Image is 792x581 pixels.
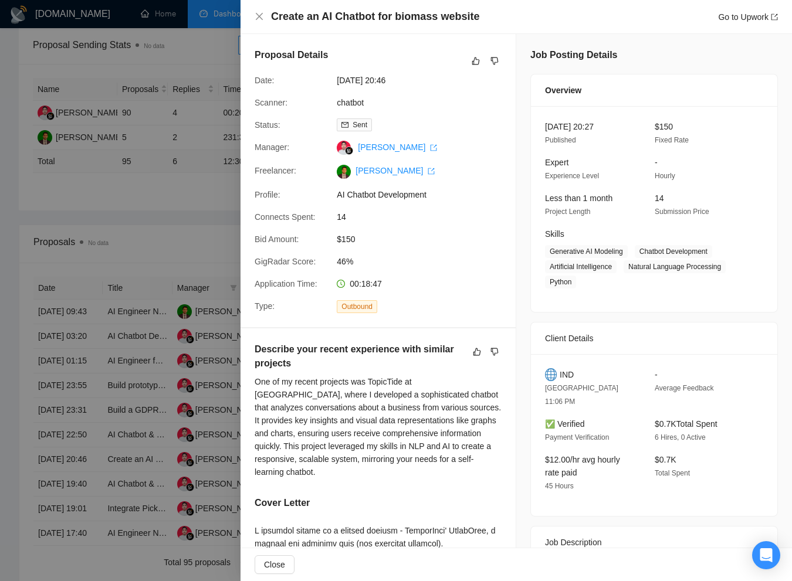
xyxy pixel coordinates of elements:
span: Submission Price [655,208,709,216]
a: chatbot [337,98,364,107]
img: gigradar-bm.png [345,147,353,155]
span: $12.00/hr avg hourly rate paid [545,455,620,477]
span: export [428,168,435,175]
span: Expert [545,158,568,167]
span: Profile: [255,190,280,199]
span: Overview [545,84,581,97]
a: [PERSON_NAME] export [358,142,437,152]
span: 6 Hires, 0 Active [655,433,706,441]
span: Generative AI Modeling [545,245,628,258]
span: Python [545,276,576,288]
span: 45 Hours [545,482,574,490]
a: [PERSON_NAME] export [356,166,435,175]
span: [DATE] 20:46 [337,74,513,87]
span: 14 [337,210,513,223]
span: Sent [353,121,367,129]
span: 14 [655,193,664,203]
span: Less than 1 month [545,193,612,203]
span: Freelancer: [255,166,296,175]
span: Payment Verification [545,433,609,441]
span: IND [560,368,574,381]
span: Skills [545,229,564,239]
h5: Describe your recent experience with similar projects [255,342,465,371]
span: $150 [655,122,673,131]
span: Manager: [255,142,289,152]
button: like [469,54,483,68]
button: dislike [488,54,502,68]
span: $150 [337,233,513,246]
span: Average Feedback [655,384,714,392]
h5: Job Posting Details [530,48,617,62]
span: Outbound [337,300,377,313]
span: Bid Amount: [255,235,299,244]
span: like [472,56,480,66]
h4: Create an AI Chatbot for biomass website [271,9,479,24]
span: Chatbot Development [635,245,712,258]
span: Natural Language Processing [624,260,726,273]
span: Status: [255,120,280,130]
span: Connects Spent: [255,212,316,222]
span: 00:18:47 [350,279,382,288]
div: Job Description [545,526,763,558]
span: - [655,158,658,167]
span: Experience Level [545,172,599,180]
span: dislike [490,56,499,66]
button: dislike [488,345,502,359]
span: Date: [255,76,274,85]
span: Artificial Intelligence [545,260,617,273]
div: One of my recent projects was TopicTide at [GEOGRAPHIC_DATA], where I developed a sophisticated c... [255,375,502,478]
button: Close [255,12,264,22]
span: [GEOGRAPHIC_DATA] 11:06 PM [545,384,618,406]
span: mail [341,121,348,128]
button: Close [255,555,295,574]
span: Type: [255,301,275,311]
span: 46% [337,255,513,268]
span: Total Spent [655,469,690,477]
span: Application Time: [255,279,317,288]
span: AI Chatbot Development [337,188,513,201]
span: Hourly [655,172,675,180]
span: dislike [490,347,499,356]
span: ✅ Verified [545,419,585,429]
span: Project Length [545,208,590,216]
span: - [655,370,658,379]
span: Scanner: [255,98,287,107]
span: clock-circle [337,280,345,288]
button: like [470,345,484,359]
span: Fixed Rate [655,136,689,144]
span: [DATE] 20:27 [545,122,594,131]
span: GigRadar Score: [255,257,316,266]
div: Client Details [545,322,763,354]
div: Open Intercom Messenger [752,541,780,569]
span: export [771,13,778,21]
span: $0.7K [655,455,676,464]
h5: Cover Letter [255,496,310,510]
span: Published [545,136,576,144]
span: export [430,144,437,151]
h5: Proposal Details [255,48,328,62]
a: Go to Upworkexport [718,12,778,22]
span: $0.7K Total Spent [655,419,717,429]
span: close [255,12,264,21]
span: like [473,347,481,356]
span: Close [264,558,285,571]
img: c1GJObiHZQ7WozTl3pizDVDhUFOCgCRLblfZDJMMUIoBy4m2MUgmcbUAB9lQbMdl0C [337,165,351,179]
img: 🌐 [545,368,557,381]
